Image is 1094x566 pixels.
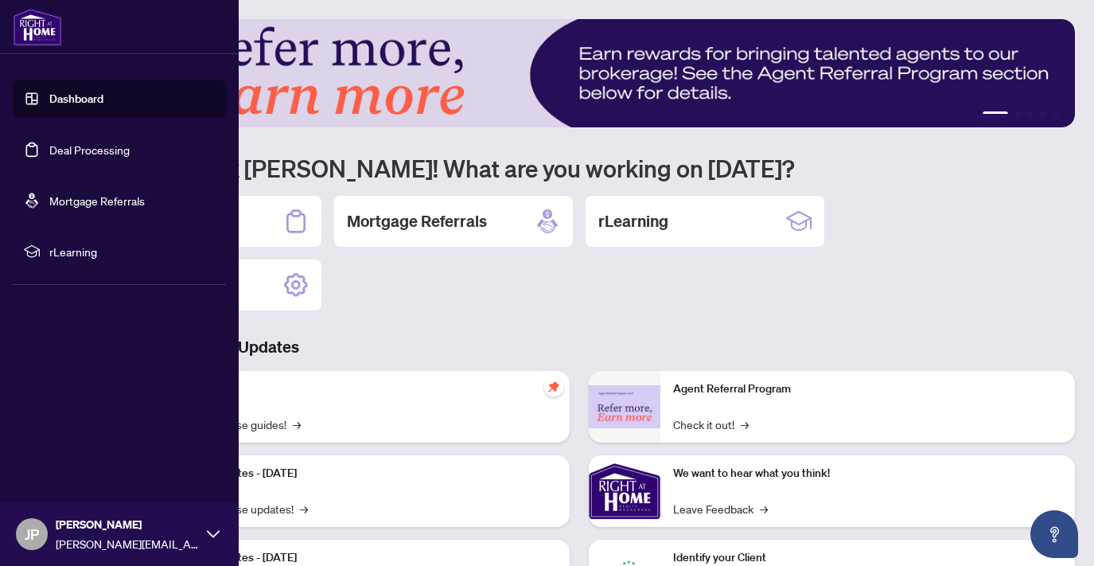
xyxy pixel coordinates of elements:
[760,500,768,517] span: →
[49,142,130,157] a: Deal Processing
[673,465,1063,482] p: We want to hear what you think!
[983,111,1008,118] button: 1
[56,516,199,533] span: [PERSON_NAME]
[49,92,103,106] a: Dashboard
[83,19,1075,127] img: Slide 0
[598,210,668,232] h2: rLearning
[56,535,199,552] span: [PERSON_NAME][EMAIL_ADDRESS][PERSON_NAME][PERSON_NAME][DOMAIN_NAME]
[673,416,749,433] a: Check it out!→
[1030,510,1078,558] button: Open asap
[83,153,1075,183] h1: Welcome back [PERSON_NAME]! What are you working on [DATE]?
[347,210,487,232] h2: Mortgage Referrals
[544,377,563,396] span: pushpin
[1027,111,1034,118] button: 3
[49,243,215,260] span: rLearning
[1014,111,1021,118] button: 2
[83,336,1075,358] h3: Brokerage & Industry Updates
[741,416,749,433] span: →
[25,523,39,545] span: JP
[589,385,660,429] img: Agent Referral Program
[673,500,768,517] a: Leave Feedback→
[167,381,557,398] p: Self-Help
[1040,111,1046,118] button: 4
[1053,111,1059,118] button: 5
[300,500,308,517] span: →
[167,465,557,482] p: Platform Updates - [DATE]
[49,193,145,208] a: Mortgage Referrals
[13,8,62,46] img: logo
[293,416,301,433] span: →
[673,381,1063,398] p: Agent Referral Program
[589,455,660,527] img: We want to hear what you think!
